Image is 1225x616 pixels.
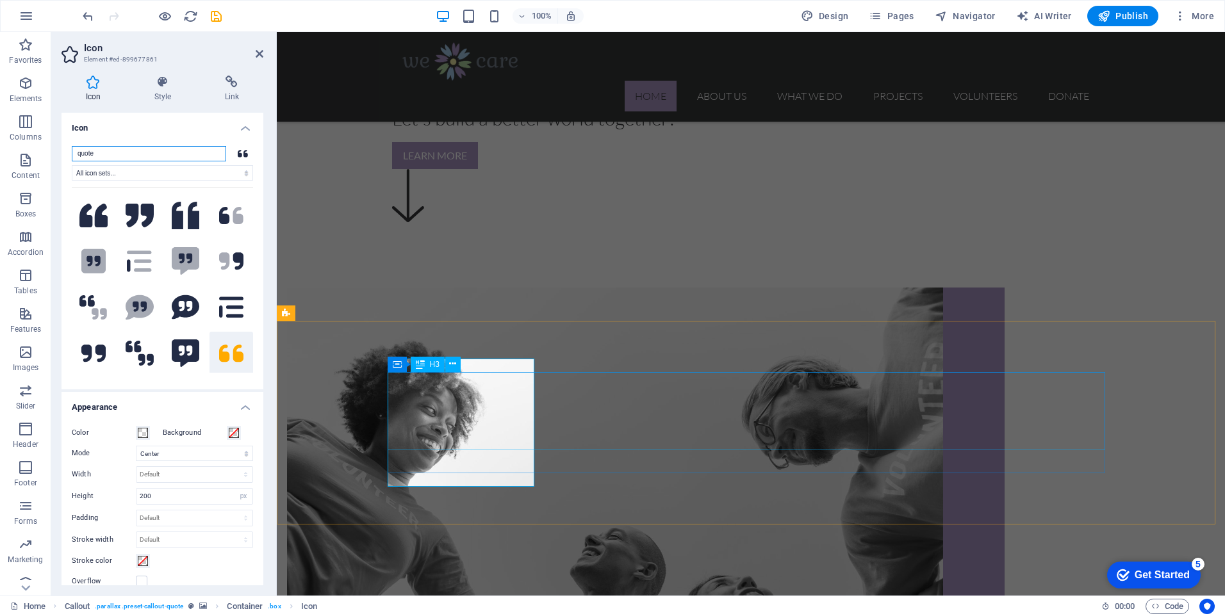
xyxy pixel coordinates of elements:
[1174,10,1214,22] span: More
[72,194,115,238] button: Quote Left (IcoFont)
[13,362,39,373] p: Images
[84,54,238,65] h3: Element #ed-899677861
[62,392,263,415] h4: Appearance
[10,324,41,334] p: Features
[12,170,40,181] p: Content
[65,599,318,614] nav: breadcrumb
[118,332,161,375] button: Quotes (FontAwesome Solid)
[16,401,36,411] p: Slider
[1151,599,1183,614] span: Code
[210,286,253,329] button: Block Quote (FontAwesome Solid)
[72,471,136,478] label: Width
[1199,599,1215,614] button: Usercentrics
[864,6,919,26] button: Pages
[8,247,44,257] p: Accordion
[15,209,37,219] p: Boxes
[72,574,136,589] label: Overflow
[72,332,115,375] button: Quote Right (FontAwesome Solid)
[796,6,854,26] button: Design
[10,132,42,142] p: Columns
[10,93,42,104] p: Elements
[268,599,281,614] span: . box
[7,6,101,33] div: Get Started 5 items remaining, 0% complete
[72,446,136,461] label: Mode
[209,9,224,24] i: Save (Ctrl+S)
[1098,10,1148,22] span: Publish
[84,42,263,54] h2: Icon
[62,76,130,102] h4: Icon
[201,76,263,102] h4: Link
[1146,599,1189,614] button: Code
[801,10,849,22] span: Design
[1101,599,1135,614] h6: Session time
[1016,10,1072,22] span: AI Writer
[210,194,253,238] button: Quote Left (FontAwesome Duotone)
[72,286,115,329] button: Quotes (FontAwesome Duotone)
[72,425,136,441] label: Color
[1011,6,1077,26] button: AI Writer
[130,76,201,102] h4: Style
[163,425,227,441] label: Background
[869,10,914,22] span: Pages
[8,555,43,565] p: Marketing
[796,6,854,26] div: Design (Ctrl+Alt+Y)
[72,514,136,521] label: Padding
[1169,6,1219,26] button: More
[13,439,38,450] p: Header
[532,8,552,24] h6: 100%
[1087,6,1158,26] button: Publish
[81,9,95,24] i: Undo: Change text (Ctrl+Z)
[72,492,136,499] label: Height
[1115,599,1135,614] span: 00 00
[95,599,183,614] span: . parallax .preset-callout-quote
[164,194,208,238] button: Ion Quote (Ionicons)
[10,599,45,614] a: Click to cancel selection. Double-click to open Pages
[210,332,253,375] button: Quote Left (FontAwesome Solid)
[118,239,161,283] button: Block Quote (FontAwesome Duotone)
[157,8,172,24] button: Click here to leave preview mode and continue editing
[80,8,95,24] button: undo
[430,361,440,368] span: H3
[9,55,42,65] p: Favorites
[118,194,161,238] button: Quote Right (IcoFont)
[164,286,208,329] button: Comment Quote (FontAwesome Solid)
[65,599,90,614] span: Click to select. Double-click to edit
[72,536,136,543] label: Stroke width
[199,603,207,610] i: This element contains a background
[1124,601,1126,611] span: :
[14,516,37,526] p: Forms
[301,599,317,614] span: Click to select. Double-click to edit
[118,286,161,329] button: Comment Quote (FontAwesome Duotone)
[183,9,198,24] i: Reload page
[72,553,136,569] label: Stroke color
[92,3,104,15] div: 5
[164,239,208,283] button: Message Quote (FontAwesome Duotone)
[183,8,198,24] button: reload
[188,603,194,610] i: This element is a customizable preset
[35,14,90,26] div: Get Started
[208,8,224,24] button: save
[62,113,263,136] h4: Icon
[14,286,37,296] p: Tables
[210,239,253,283] button: Quote Right (FontAwesome Duotone)
[14,478,37,488] p: Footer
[930,6,1001,26] button: Navigator
[935,10,996,22] span: Navigator
[227,599,263,614] span: Click to select. Double-click to edit
[513,8,558,24] button: 100%
[164,332,208,375] button: Message Quote (FontAwesome Solid)
[72,146,226,161] input: Search icons (square, star half, etc.)
[233,146,253,161] div: Quote Left (FontAwesome Solid)
[72,239,115,283] button: Square Quote (FontAwesome Duotone)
